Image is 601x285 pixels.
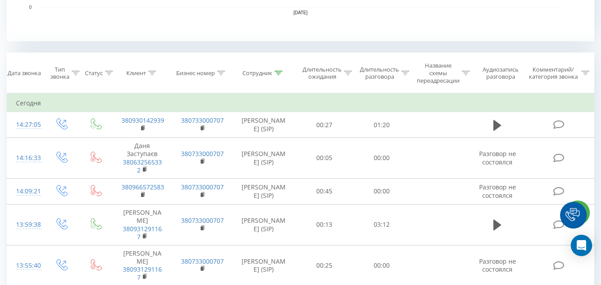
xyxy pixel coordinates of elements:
[478,66,523,81] div: Аудиозапись разговора
[50,66,69,81] div: Тип звонка
[232,178,296,204] td: [PERSON_NAME] (SIP)
[123,158,162,174] a: 380632565332
[360,66,399,81] div: Длительность разговора
[176,69,215,77] div: Бизнес номер
[303,66,342,81] div: Длительность ожидания
[417,62,460,84] div: Название схемы переадресации
[232,205,296,245] td: [PERSON_NAME] (SIP)
[479,183,516,199] span: Разговор не состоялся
[85,69,103,77] div: Статус
[16,116,35,133] div: 14:27:05
[126,69,146,77] div: Клиент
[353,178,411,204] td: 00:00
[16,257,35,274] div: 13:55:40
[479,149,516,166] span: Разговор не состоялся
[353,138,411,179] td: 00:00
[8,69,41,77] div: Дата звонка
[7,94,594,112] td: Сегодня
[571,235,592,256] div: Open Intercom Messenger
[296,205,353,245] td: 00:13
[29,5,32,10] text: 0
[527,66,579,81] div: Комментарий/категория звонка
[232,138,296,179] td: [PERSON_NAME] (SIP)
[113,138,172,179] td: Даня Заступаєв
[123,225,162,241] a: 380931291167
[181,216,224,225] a: 380733000707
[181,149,224,158] a: 380733000707
[16,216,35,233] div: 13:59:38
[296,112,353,138] td: 00:27
[123,265,162,281] a: 380931291167
[181,257,224,265] a: 380733000707
[232,112,296,138] td: [PERSON_NAME] (SIP)
[16,183,35,200] div: 14:09:21
[479,257,516,273] span: Разговор не состоялся
[121,183,164,191] a: 380966572583
[121,116,164,124] a: 380930142939
[353,205,411,245] td: 03:12
[181,183,224,191] a: 380733000707
[16,149,35,167] div: 14:16:33
[296,138,353,179] td: 00:05
[294,10,308,15] text: [DATE]
[181,116,224,124] a: 380733000707
[353,112,411,138] td: 01:20
[296,178,353,204] td: 00:45
[113,205,172,245] td: [PERSON_NAME]
[242,69,272,77] div: Сотрудник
